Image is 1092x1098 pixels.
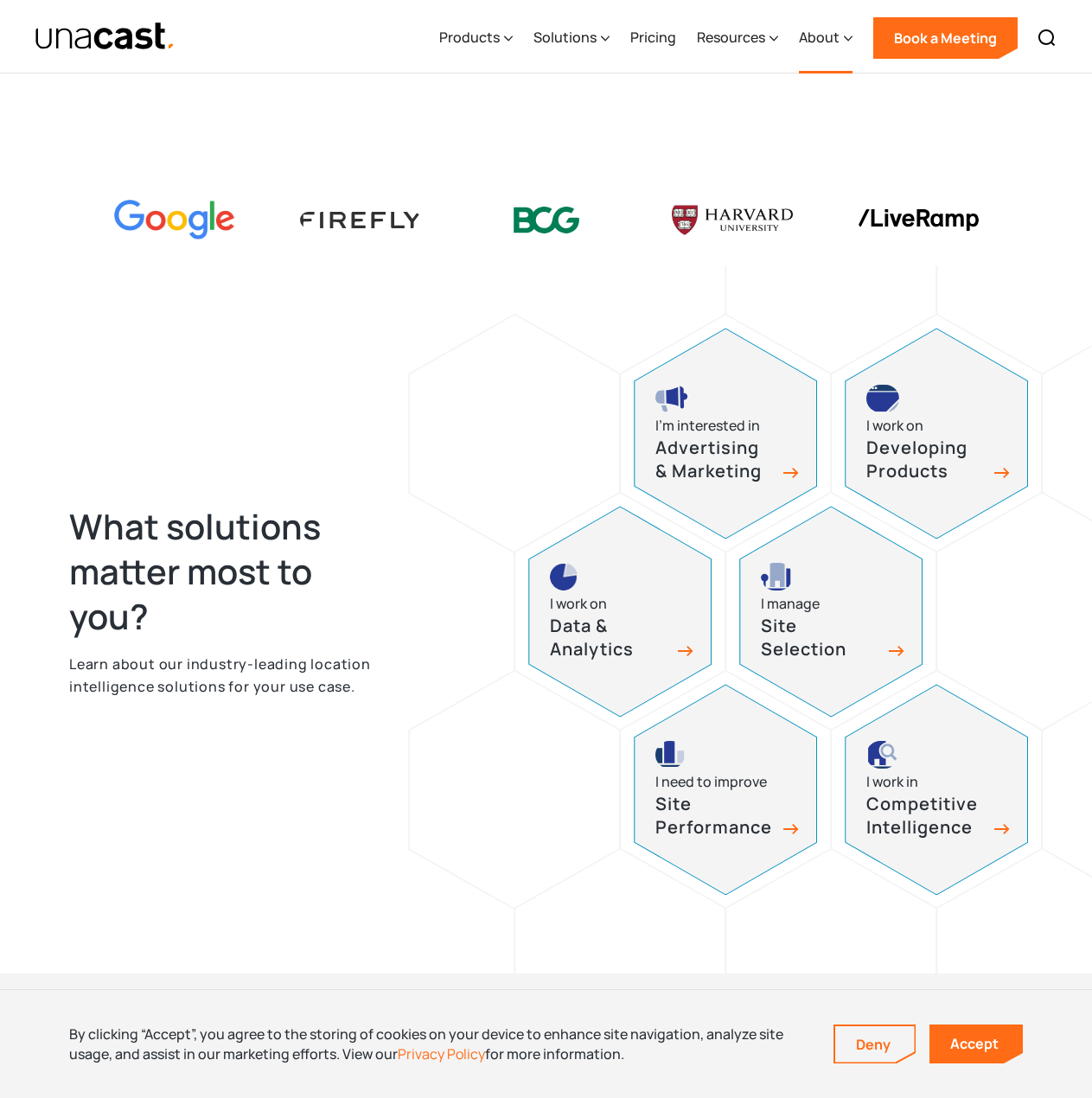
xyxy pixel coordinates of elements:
img: site selection icon [761,563,793,590]
div: Products [439,27,500,48]
a: home [35,22,176,52]
div: I work in [866,770,918,794]
img: developing products icon [866,385,899,412]
h3: Site Performance [655,793,776,839]
h3: Data & Analytics [550,615,671,661]
h3: Advertising & Marketing [655,437,776,482]
p: Learn about our industry-leading location intelligence solutions for your use case. [69,653,384,699]
div: By clicking “Accept”, you agree to the storing of cookies on your device to enhance site navigati... [69,1025,808,1063]
a: Book a Meeting [873,17,1018,59]
div: Resources [697,27,765,48]
img: Firefly Advertising logo [300,212,421,228]
a: advertising and marketing iconI’m interested inAdvertising & Marketing [634,328,817,539]
div: I work on [866,414,923,437]
a: developing products iconI work onDeveloping Products [845,328,1028,539]
img: liveramp logo [858,209,979,231]
img: Harvard U logo [672,200,793,241]
img: competitive intelligence icon [866,741,898,769]
h3: Developing Products [866,437,987,482]
img: Search icon [1037,28,1057,48]
img: site performance icon [655,741,685,769]
a: Accept [929,1025,1023,1063]
a: pie chart iconI work onData & Analytics [528,506,712,717]
div: I work on [550,592,607,616]
h2: What solutions matter most to you? [69,504,384,639]
div: About [799,3,853,73]
img: advertising and marketing icon [655,385,688,412]
a: competitive intelligence iconI work inCompetitive Intelligence [845,684,1028,895]
a: Privacy Policy [398,1044,485,1063]
h3: Competitive Intelligence [866,793,987,839]
a: site performance iconI need to improveSite Performance [634,684,817,895]
div: I’m interested in [655,414,760,437]
div: Solutions [533,3,610,73]
a: Pricing [630,3,676,73]
a: site selection icon I manageSite Selection [739,506,923,717]
div: Solutions [533,27,597,48]
div: Resources [697,3,778,73]
h3: Site Selection [761,615,882,661]
img: pie chart icon [550,563,578,590]
img: BCG logo [486,195,607,245]
div: I need to improve [655,770,767,794]
div: I manage [761,592,820,616]
div: About [799,27,840,48]
img: Google logo Color [114,200,235,240]
a: Deny [835,1026,915,1063]
div: Products [439,3,513,73]
img: Unacast text logo [35,22,176,52]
